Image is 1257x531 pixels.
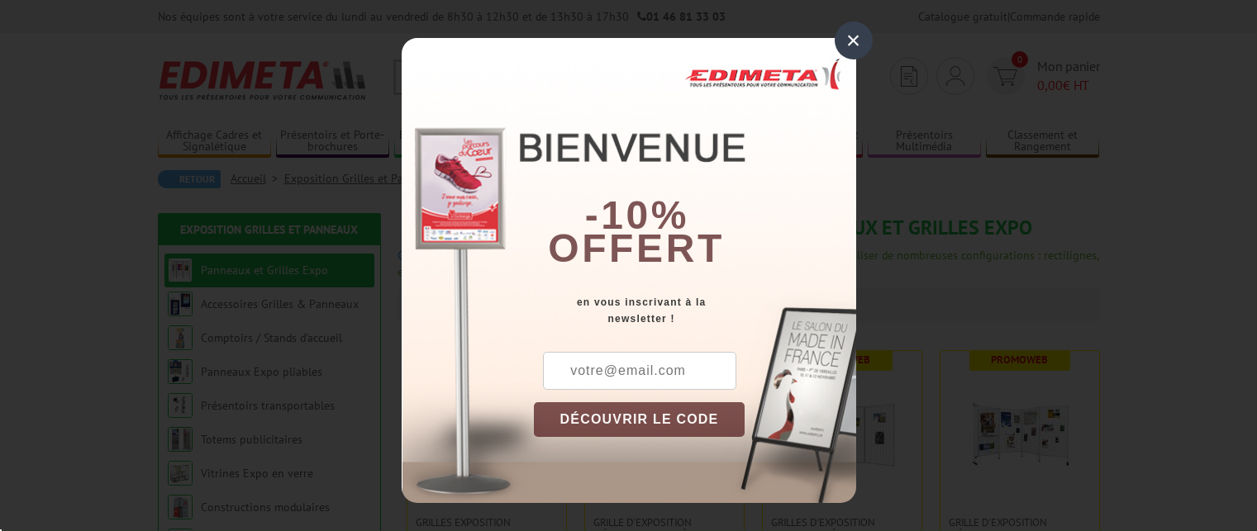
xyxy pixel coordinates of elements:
[835,21,873,59] div: ×
[534,294,856,327] div: en vous inscrivant à la newsletter !
[534,402,745,437] button: DÉCOUVRIR LE CODE
[543,352,736,390] input: votre@email.com
[548,226,725,270] font: offert
[585,193,689,237] b: -10%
